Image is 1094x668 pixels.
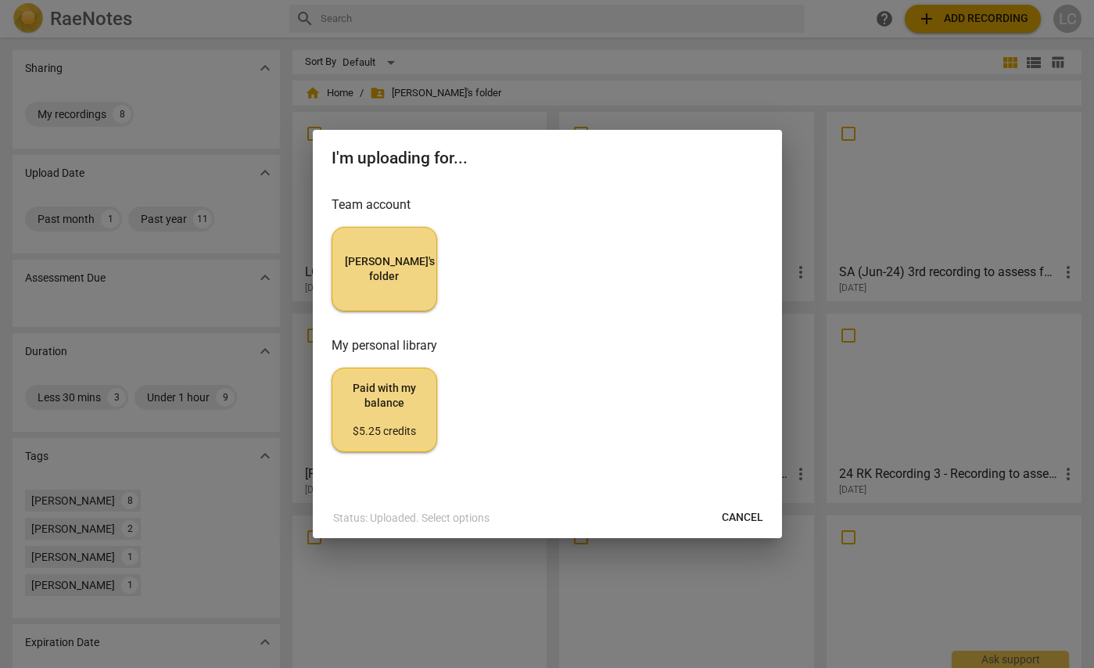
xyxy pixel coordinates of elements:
[332,149,763,168] h2: I'm uploading for...
[332,227,437,311] button: [PERSON_NAME]'s folder
[345,424,424,440] div: $5.25 credits
[332,336,763,355] h3: My personal library
[722,510,763,526] span: Cancel
[332,196,763,214] h3: Team account
[345,381,424,440] span: Paid with my balance
[709,504,776,532] button: Cancel
[332,368,437,452] button: Paid with my balance$5.25 credits
[333,510,490,526] p: Status: Uploaded. Select options
[345,254,424,285] span: [PERSON_NAME]'s folder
